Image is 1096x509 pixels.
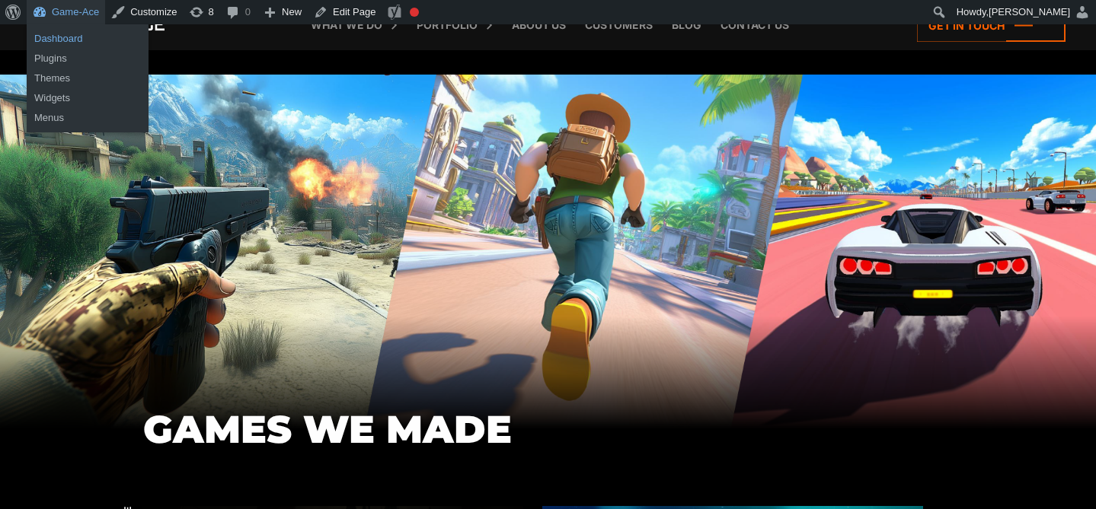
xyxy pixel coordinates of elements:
div: Focus keyphrase not set [410,8,419,17]
h1: GAMES WE MADE [143,409,954,450]
ul: Game-Ace [27,64,149,132]
a: Menus [27,108,149,128]
span: [PERSON_NAME] [989,6,1070,17]
a: Plugins [27,49,149,68]
a: Get in touch [917,9,1066,42]
a: Dashboard [27,29,149,49]
a: Widgets [27,88,149,108]
ul: Game-Ace [27,24,149,73]
a: Themes [27,68,149,88]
